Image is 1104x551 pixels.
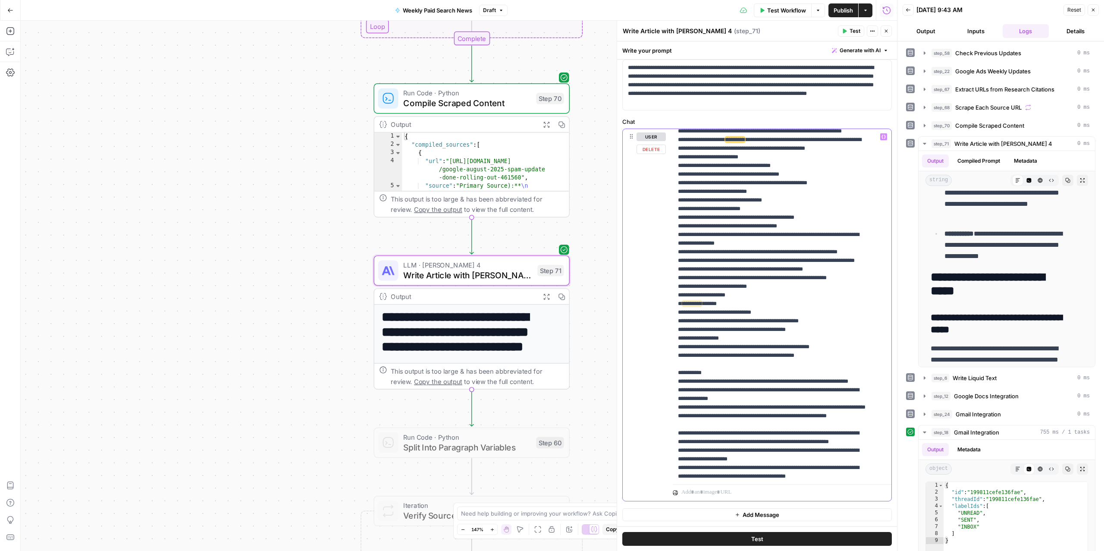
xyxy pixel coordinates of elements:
[952,443,986,456] button: Metadata
[931,428,950,437] span: step_18
[919,407,1095,421] button: 0 ms
[955,85,1054,94] span: Extract URLs from Research Citations
[470,390,474,426] g: Edge from step_71 to step_60
[1067,6,1081,14] span: Reset
[403,260,532,270] span: LLM · [PERSON_NAME] 4
[403,269,532,281] span: Write Article with [PERSON_NAME] 4
[850,27,860,35] span: Test
[374,149,402,157] div: 3
[919,46,1095,60] button: 0 ms
[734,27,760,35] span: ( step_71 )
[931,67,952,76] span: step_22
[1077,85,1090,93] span: 0 ms
[955,121,1024,130] span: Compile Scraped Content
[373,83,570,217] div: Run Code · PythonCompile Scraped ContentStep 70Output{ "compiled_sources":[ { "url":"[URL][DOMAIN...
[622,508,892,521] button: Add Message
[926,503,944,510] div: 4
[479,5,508,16] button: Draft
[403,441,531,453] span: Split Into Paragraph Variables
[922,443,949,456] button: Output
[931,121,952,130] span: step_70
[470,458,474,494] g: Edge from step_60 to step_62
[931,374,949,382] span: step_6
[955,67,1031,76] span: Google Ads Weekly Updates
[926,516,944,523] div: 6
[938,482,943,489] span: Toggle code folding, rows 1 through 9
[1077,140,1090,148] span: 0 ms
[374,157,402,182] div: 4
[536,437,564,448] div: Step 60
[952,154,1005,167] button: Compiled Prompt
[414,378,462,385] span: Copy the output
[623,129,666,501] div: userDelete
[373,31,570,45] div: Complete
[637,132,666,141] button: user
[754,3,811,17] button: Test Workflow
[919,101,1095,114] button: 0 ms
[391,291,535,301] div: Output
[391,194,564,214] div: This output is too large & has been abbreviated for review. to view the full content.
[403,500,531,510] span: Iteration
[925,463,952,475] span: object
[403,509,531,522] span: Verify Sources for Each Paragraph
[938,503,943,510] span: Toggle code folding, rows 4 through 8
[1052,24,1099,38] button: Details
[743,510,779,519] span: Add Message
[919,151,1095,367] div: 0 ms
[955,49,1021,57] span: Check Previous Updates
[931,139,951,148] span: step_71
[767,6,806,15] span: Test Workflow
[1077,374,1090,382] span: 0 ms
[953,374,997,382] span: Write Liquid Text
[954,428,999,437] span: Gmail Integration
[751,535,763,543] span: Test
[919,64,1095,78] button: 0 ms
[926,523,944,530] div: 7
[828,3,858,17] button: Publish
[926,537,944,544] div: 9
[403,432,531,442] span: Run Code · Python
[931,410,952,419] span: step_24
[1077,122,1090,129] span: 0 ms
[931,392,950,400] span: step_12
[926,482,944,489] div: 1
[1077,410,1090,418] span: 0 ms
[1063,4,1085,16] button: Reset
[395,182,401,190] span: Toggle code folding, row 5
[919,389,1095,403] button: 0 ms
[1077,49,1090,57] span: 0 ms
[537,265,564,276] div: Step 71
[919,137,1095,151] button: 0 ms
[403,6,472,15] span: Weekly Paid Search News
[374,182,402,198] div: 5
[622,532,892,546] button: Test
[834,6,853,15] span: Publish
[1009,154,1042,167] button: Metadata
[1077,392,1090,400] span: 0 ms
[395,141,401,149] span: Toggle code folding, rows 2 through 9
[390,3,477,17] button: Weekly Paid Search News
[955,103,1022,112] span: Scrape Each Source URL
[374,132,402,141] div: 1
[1040,428,1090,436] span: 755 ms / 1 tasks
[637,145,666,154] button: Delete
[470,46,474,82] g: Edge from step_68-iteration-end to step_70
[454,31,490,45] div: Complete
[838,25,864,37] button: Test
[926,496,944,503] div: 3
[931,103,952,112] span: step_68
[602,524,622,535] button: Copy
[925,175,952,186] span: string
[926,489,944,496] div: 2
[903,24,949,38] button: Output
[919,425,1095,439] button: 755 ms / 1 tasks
[956,410,1001,419] span: Gmail Integration
[536,93,564,104] div: Step 70
[373,496,570,526] div: IterationVerify Sources for Each ParagraphStep 62
[919,119,1095,132] button: 0 ms
[617,41,897,59] div: Write your prompt
[931,49,952,57] span: step_58
[391,366,564,387] div: This output is too large & has been abbreviated for review. to view the full content.
[483,6,496,14] span: Draft
[395,149,401,157] span: Toggle code folding, rows 3 through 8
